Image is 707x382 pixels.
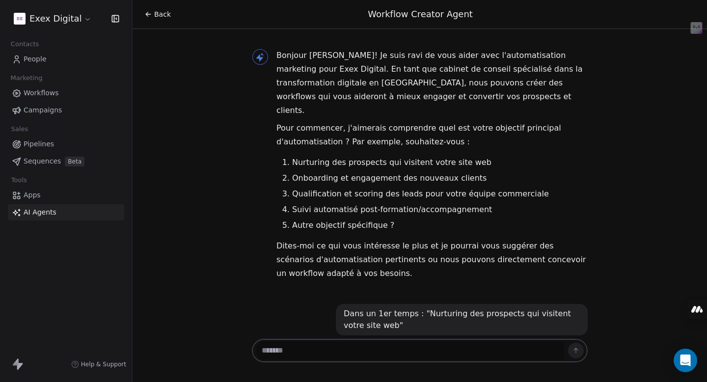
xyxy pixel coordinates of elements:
[24,156,61,166] span: Sequences
[292,172,588,184] li: Onboarding et engagement des nouveaux clients
[292,204,588,216] li: Suivi automatisé post-formation/accompagnement
[65,157,84,166] span: Beta
[292,219,588,231] li: Autre objectif spécifique ?
[276,121,588,149] p: Pour commencer, j'aimerais comprendre quel est votre objectif principal d'automatisation ? Par ex...
[368,9,473,19] span: Workflow Creator Agent
[292,157,588,168] li: Nurturing des prospects qui visitent votre site web
[24,105,62,115] span: Campaigns
[154,9,171,19] span: Back
[12,10,94,27] button: Exex Digital
[24,139,54,149] span: Pipelines
[292,188,588,200] li: Qualification et scoring des leads pour votre équipe commerciale
[29,12,82,25] span: Exex Digital
[24,88,59,98] span: Workflows
[6,71,47,85] span: Marketing
[7,173,31,188] span: Tools
[276,49,588,117] p: Bonjour [PERSON_NAME]! Je suis ravi de vous aider avec l'automatisation marketing pour Exex Digit...
[71,360,126,368] a: Help & Support
[6,37,43,52] span: Contacts
[276,239,588,280] p: Dites-moi ce qui vous intéresse le plus et je pourrai vous suggérer des scénarios d'automatisatio...
[8,51,124,67] a: People
[8,204,124,220] a: AI Agents
[24,207,56,218] span: AI Agents
[7,122,32,136] span: Sales
[24,190,41,200] span: Apps
[8,153,124,169] a: SequencesBeta
[8,136,124,152] a: Pipelines
[8,187,124,203] a: Apps
[8,102,124,118] a: Campaigns
[344,308,580,331] div: Dans un 1er temps : "Nurturing des prospects qui visitent votre site web"
[674,349,697,372] div: Open Intercom Messenger
[24,54,47,64] span: People
[81,360,126,368] span: Help & Support
[14,13,26,25] img: EXEX%20LOGO-1%20(1).png
[8,85,124,101] a: Workflows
